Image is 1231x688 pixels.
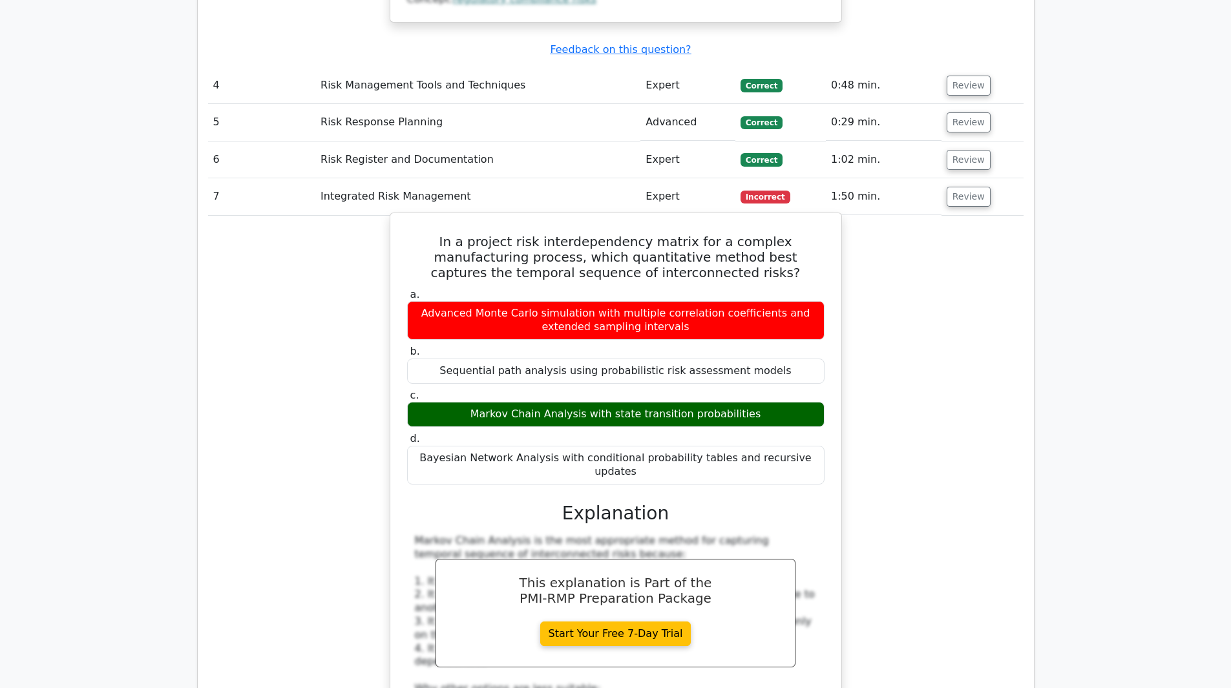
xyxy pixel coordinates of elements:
td: 5 [208,104,316,141]
td: 1:02 min. [826,141,942,178]
td: 0:48 min. [826,67,942,104]
td: Expert [640,141,735,178]
h3: Explanation [415,503,817,525]
button: Review [947,76,991,96]
span: d. [410,432,420,444]
td: Advanced [640,104,735,141]
button: Review [947,150,991,170]
td: Risk Management Tools and Techniques [315,67,640,104]
a: Start Your Free 7-Day Trial [540,621,691,646]
span: a. [410,288,420,300]
h5: In a project risk interdependency matrix for a complex manufacturing process, which quantitative ... [406,234,826,280]
td: 4 [208,67,316,104]
td: 1:50 min. [826,178,942,215]
button: Review [947,112,991,132]
td: Integrated Risk Management [315,178,640,215]
span: Correct [741,153,783,166]
div: Bayesian Network Analysis with conditional probability tables and recursive updates [407,446,825,485]
span: Correct [741,116,783,129]
div: Markov Chain Analysis with state transition probabilities [407,402,825,427]
button: Review [947,187,991,207]
span: c. [410,389,419,401]
td: Risk Response Planning [315,104,640,141]
td: Expert [640,67,735,104]
td: Expert [640,178,735,215]
td: 0:29 min. [826,104,942,141]
div: Advanced Monte Carlo simulation with multiple correlation coefficients and extended sampling inte... [407,301,825,340]
span: b. [410,345,420,357]
div: Sequential path analysis using probabilistic risk assessment models [407,359,825,384]
td: 6 [208,141,316,178]
span: Incorrect [741,191,790,203]
td: 7 [208,178,316,215]
span: Correct [741,79,783,92]
a: Feedback on this question? [550,43,691,56]
td: Risk Register and Documentation [315,141,640,178]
